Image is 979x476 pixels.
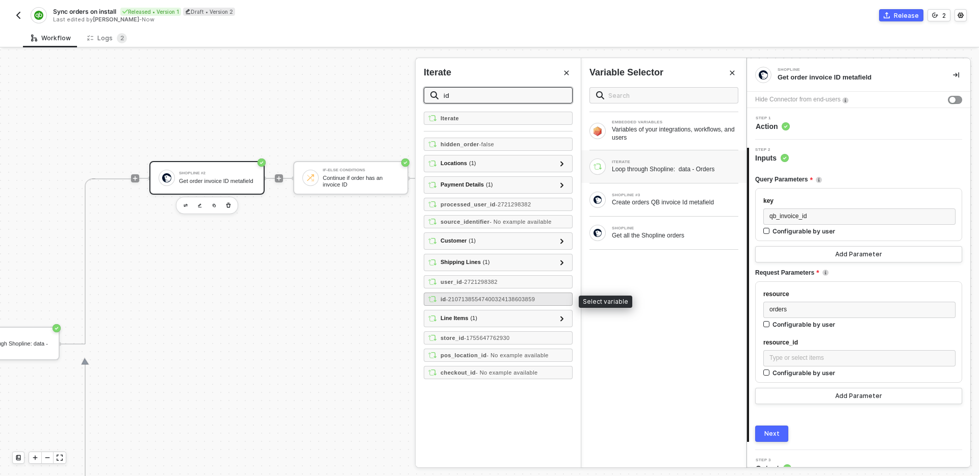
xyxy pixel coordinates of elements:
sup: 2 [117,33,127,43]
span: icon-minus [44,455,50,461]
div: Draft • Version 2 [183,8,235,16]
strong: hidden_order [441,141,479,147]
div: Configurable by user [772,368,835,377]
span: - No example available [486,352,549,358]
span: icon-collapse-right [953,72,959,78]
img: hidden_order [428,140,436,148]
div: Loop through Shopline: data - Orders [612,165,738,173]
div: Get order invoice ID metafield [778,73,937,82]
button: Next [755,426,788,442]
div: Released • Version 1 [120,8,181,16]
div: resource_id [763,338,956,348]
div: 2 [942,11,946,20]
span: ( 1 ) [469,159,476,168]
strong: store_id [441,335,464,341]
div: Locations [441,159,476,168]
img: id [428,295,436,303]
img: line_items [428,314,436,323]
span: - false [479,141,495,147]
span: Step 1 [756,116,790,120]
img: store_id [428,334,436,342]
strong: processed_user_id [441,201,496,207]
img: icon-info [842,97,848,103]
img: checkout_id [428,368,436,377]
div: Configurable by user [772,227,835,235]
div: resource [763,289,956,299]
button: 2 [928,9,950,21]
div: Hide Connector from end-users [755,95,840,104]
div: Step 2Inputs Query Parametersicon-infokeyqb_invoice_idConfigurable by userAdd ParameterRequest Pa... [747,148,970,442]
button: Close [560,67,573,79]
span: Inputs [755,153,789,163]
span: icon-expand [57,455,63,461]
div: ITERATE [612,160,738,164]
img: shipping_lines [428,258,436,267]
span: orders [769,306,787,313]
span: qb_invoice_id [769,213,807,220]
span: ( 1 ) [469,236,475,245]
span: Request Parameters [755,267,819,279]
div: Configurable by user [772,320,835,329]
div: Logs [87,33,127,43]
span: 2 [120,34,124,42]
strong: source_identifier [441,219,489,225]
img: Block [594,196,602,204]
img: search [596,91,604,99]
span: Query Parameters [755,173,813,186]
strong: user_id [441,279,462,285]
div: Add Parameter [835,392,882,400]
span: icon-edit [185,9,191,14]
div: Create orders QB invoice Id metafield [612,198,738,206]
div: Variables of your integrations, workflows, and users [612,125,738,142]
img: integration-icon [34,11,43,20]
div: Customer [441,236,476,245]
span: icon-play [32,455,38,461]
strong: checkout_id [441,369,476,376]
strong: Iterate [441,115,459,121]
div: Select variable [579,296,632,308]
button: Release [879,9,923,21]
span: icon-versioning [932,12,938,18]
div: SHOPLINE #3 [612,193,738,197]
button: Add Parameter [755,246,962,262]
span: icon-commerce [884,12,890,18]
span: [PERSON_NAME] [93,16,139,23]
div: Step 3Output [747,458,970,473]
div: Add Parameter [835,250,882,258]
img: Block [594,229,602,237]
div: Next [764,430,780,438]
img: icon-info [816,177,822,183]
span: icon-settings [958,12,964,18]
span: Step 3 [756,458,791,462]
img: Iterate [428,114,436,122]
img: processed_user_id [428,200,436,208]
input: Search [608,90,732,101]
span: Output [756,463,791,473]
span: - 1755647762930 [464,335,509,341]
span: - 21071385547400324138603859 [446,296,535,302]
span: - 2721298382 [462,279,498,285]
img: pos_location_id [428,351,436,359]
div: Get all the Shopline orders [612,231,738,240]
span: - 2721298382 [496,201,531,207]
span: - No example available [476,369,538,376]
div: Last edited by - Now [53,16,488,23]
button: back [12,9,24,21]
img: search [430,91,439,99]
div: Variable Selector [589,66,663,79]
img: integration-icon [759,70,768,80]
div: key [763,196,956,206]
span: ( 1 ) [470,314,477,323]
div: Line Items [441,314,477,323]
img: Block [594,163,602,171]
span: Step 2 [755,148,789,152]
button: Add Parameter [755,388,962,404]
button: Close [726,67,738,79]
img: customer [428,237,436,245]
div: Iterate [424,66,451,79]
img: Block [594,126,602,136]
div: Release [894,11,919,20]
img: payment_details [428,181,436,189]
div: Shopline [778,68,931,72]
div: Step 1Action [747,116,970,131]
